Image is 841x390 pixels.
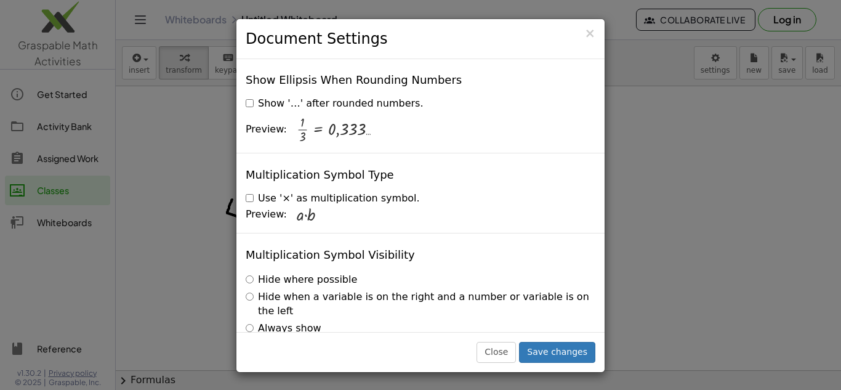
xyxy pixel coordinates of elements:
span: Preview: [246,123,287,137]
h4: Show Ellipsis When Rounding Numbers [246,74,462,86]
button: Close [584,27,595,40]
label: Use '×' as multiplication symbol. [246,192,420,206]
button: Close [477,342,516,363]
label: Show '…' after rounded numbers. [246,97,423,111]
label: Hide where possible [246,273,357,287]
h3: Document Settings [246,28,595,49]
h4: Multiplication Symbol Visibility [246,249,415,261]
input: Always show [246,324,254,332]
label: Always show [246,322,321,336]
input: Show '…' after rounded numbers. [246,99,254,107]
span: Preview: [246,208,287,222]
label: Hide when a variable is on the right and a number or variable is on the left [246,290,595,319]
h4: Multiplication Symbol Type [246,169,394,181]
span: × [584,26,595,41]
input: Hide where possible [246,275,254,283]
input: Hide when a variable is on the right and a number or variable is on the left [246,293,254,301]
button: Save changes [519,342,595,363]
input: Use '×' as multiplication symbol. [246,194,254,202]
